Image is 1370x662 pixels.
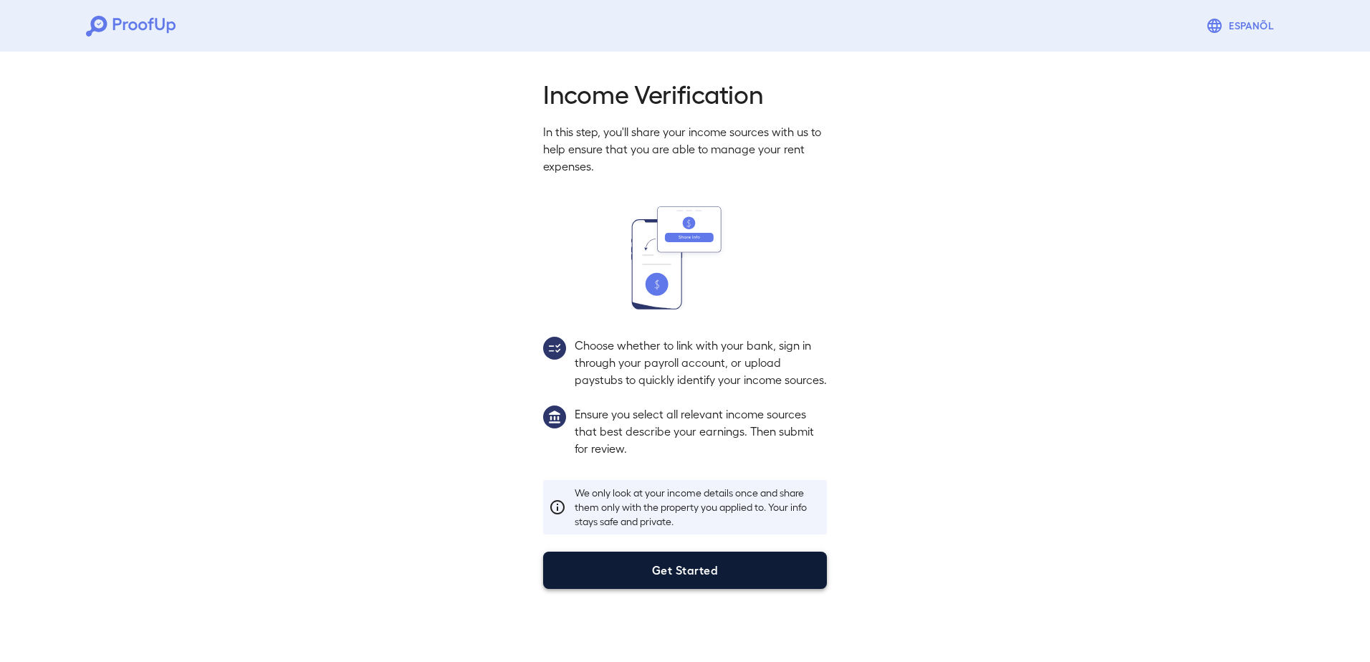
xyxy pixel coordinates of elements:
[631,206,739,310] img: transfer_money.svg
[575,486,821,529] p: We only look at your income details once and share them only with the property you applied to. Yo...
[575,406,827,457] p: Ensure you select all relevant income sources that best describe your earnings. Then submit for r...
[543,337,566,360] img: group2.svg
[543,77,827,109] h2: Income Verification
[1200,11,1284,40] button: Espanõl
[543,123,827,175] p: In this step, you'll share your income sources with us to help ensure that you are able to manage...
[543,552,827,589] button: Get Started
[575,337,827,388] p: Choose whether to link with your bank, sign in through your payroll account, or upload paystubs t...
[543,406,566,428] img: group1.svg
